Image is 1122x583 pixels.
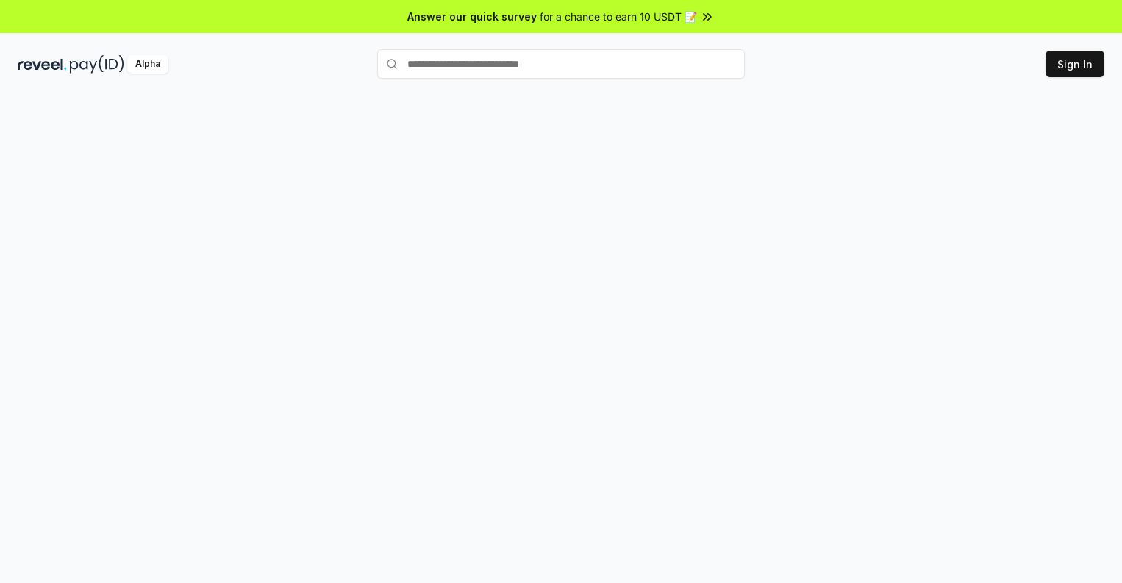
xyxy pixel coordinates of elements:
[127,55,168,74] div: Alpha
[18,55,67,74] img: reveel_dark
[407,9,537,24] span: Answer our quick survey
[70,55,124,74] img: pay_id
[540,9,697,24] span: for a chance to earn 10 USDT 📝
[1046,51,1104,77] button: Sign In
